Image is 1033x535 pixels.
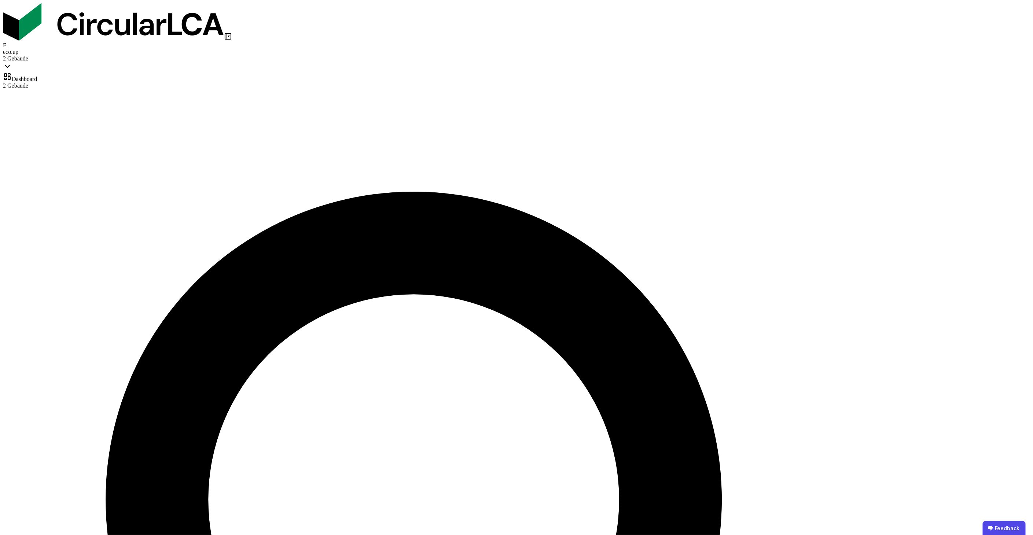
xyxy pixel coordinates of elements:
[12,76,37,82] span: Dashboard
[3,49,1030,55] div: eco.up
[3,82,28,89] span: 2 Gebäude
[3,42,1030,49] div: E
[3,55,28,62] span: 2 Gebäude
[3,3,224,41] img: Concular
